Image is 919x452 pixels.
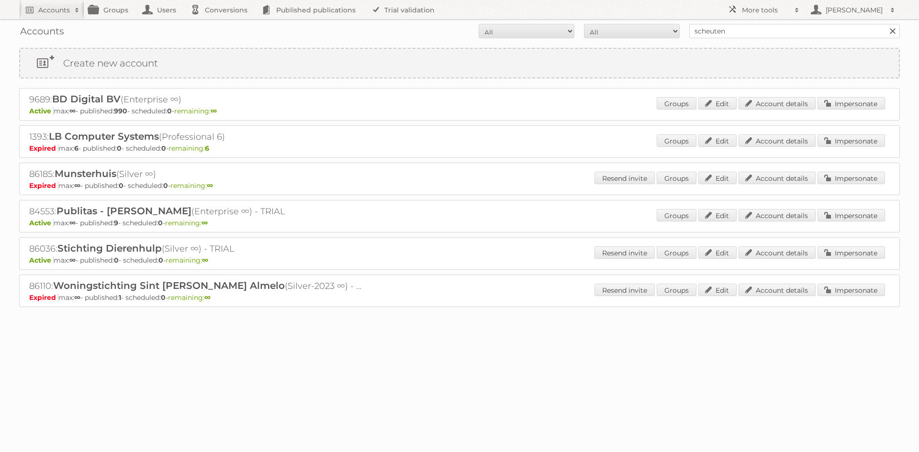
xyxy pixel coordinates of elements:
[739,209,816,221] a: Account details
[170,181,213,190] span: remaining:
[29,205,364,218] h2: 84553: (Enterprise ∞) - TRIAL
[739,284,816,296] a: Account details
[29,181,890,190] p: max: - published: - scheduled: -
[56,205,191,217] span: Publitas - [PERSON_NAME]
[29,107,890,115] p: max: - published: - scheduled: -
[119,293,121,302] strong: 1
[657,134,696,147] a: Groups
[29,168,364,180] h2: 86185: (Silver ∞)
[657,284,696,296] a: Groups
[742,5,790,15] h2: More tools
[49,131,159,142] span: LB Computer Systems
[823,5,885,15] h2: [PERSON_NAME]
[657,97,696,110] a: Groups
[739,97,816,110] a: Account details
[698,209,737,221] a: Edit
[114,107,127,115] strong: 990
[29,293,58,302] span: Expired
[657,172,696,184] a: Groups
[698,97,737,110] a: Edit
[594,172,655,184] a: Resend invite
[205,144,209,153] strong: 6
[165,219,208,227] span: remaining:
[38,5,70,15] h2: Accounts
[55,168,116,179] span: Munsterhuis
[29,219,890,227] p: max: - published: - scheduled: -
[29,280,364,292] h2: 86110: (Silver-2023 ∞) - TRIAL
[698,246,737,259] a: Edit
[818,246,885,259] a: Impersonate
[202,219,208,227] strong: ∞
[69,219,76,227] strong: ∞
[174,107,217,115] span: remaining:
[594,246,655,259] a: Resend invite
[29,181,58,190] span: Expired
[818,284,885,296] a: Impersonate
[698,134,737,147] a: Edit
[29,219,54,227] span: Active
[163,181,168,190] strong: 0
[657,209,696,221] a: Groups
[739,246,816,259] a: Account details
[69,256,76,265] strong: ∞
[168,144,209,153] span: remaining:
[594,284,655,296] a: Resend invite
[202,256,208,265] strong: ∞
[29,144,58,153] span: Expired
[20,49,899,77] a: Create new account
[57,243,162,254] span: Stichting Dierenhulp
[166,256,208,265] span: remaining:
[114,219,118,227] strong: 9
[818,209,885,221] a: Impersonate
[698,172,737,184] a: Edit
[29,131,364,143] h2: 1393: (Professional 6)
[657,246,696,259] a: Groups
[74,144,78,153] strong: 6
[29,256,890,265] p: max: - published: - scheduled: -
[29,256,54,265] span: Active
[119,181,123,190] strong: 0
[211,107,217,115] strong: ∞
[29,144,890,153] p: max: - published: - scheduled: -
[167,107,172,115] strong: 0
[168,293,211,302] span: remaining:
[158,256,163,265] strong: 0
[114,256,119,265] strong: 0
[29,293,890,302] p: max: - published: - scheduled: -
[117,144,122,153] strong: 0
[74,181,80,190] strong: ∞
[204,293,211,302] strong: ∞
[739,172,816,184] a: Account details
[74,293,80,302] strong: ∞
[207,181,213,190] strong: ∞
[69,107,76,115] strong: ∞
[158,219,163,227] strong: 0
[29,243,364,255] h2: 86036: (Silver ∞) - TRIAL
[29,93,364,106] h2: 9689: (Enterprise ∞)
[698,284,737,296] a: Edit
[161,144,166,153] strong: 0
[818,172,885,184] a: Impersonate
[29,107,54,115] span: Active
[52,93,121,105] span: BD Digital BV
[53,280,285,291] span: Woningstichting Sint [PERSON_NAME] Almelo
[161,293,166,302] strong: 0
[818,134,885,147] a: Impersonate
[818,97,885,110] a: Impersonate
[739,134,816,147] a: Account details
